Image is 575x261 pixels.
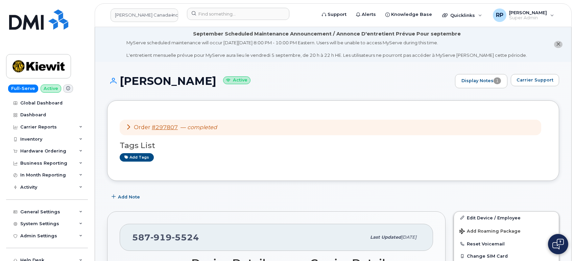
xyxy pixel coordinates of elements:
[152,124,178,130] a: #297807
[401,235,416,240] span: [DATE]
[459,229,521,235] span: Add Roaming Package
[370,235,401,240] span: Last updated
[120,141,547,150] h3: Tags List
[193,30,461,38] div: September Scheduled Maintenance Announcement / Annonce D'entretient Prévue Pour septembre
[223,76,250,84] small: Active
[134,124,150,130] span: Order
[454,238,559,250] button: Reset Voicemail
[150,232,172,242] span: 919
[455,74,507,88] a: Display Notes1
[181,124,217,130] span: —
[454,224,559,238] button: Add Roaming Package
[454,212,559,224] a: Edit Device / Employee
[187,124,217,130] em: completed
[126,40,527,58] div: MyServe scheduled maintenance will occur [DATE][DATE] 8:00 PM - 10:00 PM Eastern. Users will be u...
[120,153,154,162] a: Add tags
[517,77,553,83] span: Carrier Support
[118,194,140,200] span: Add Note
[552,239,564,250] img: Open chat
[107,75,452,87] h1: [PERSON_NAME]
[554,41,562,48] button: close notification
[172,232,199,242] span: 5524
[494,77,501,84] span: 1
[107,191,146,203] button: Add Note
[132,232,199,242] span: 587
[511,74,559,86] button: Carrier Support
